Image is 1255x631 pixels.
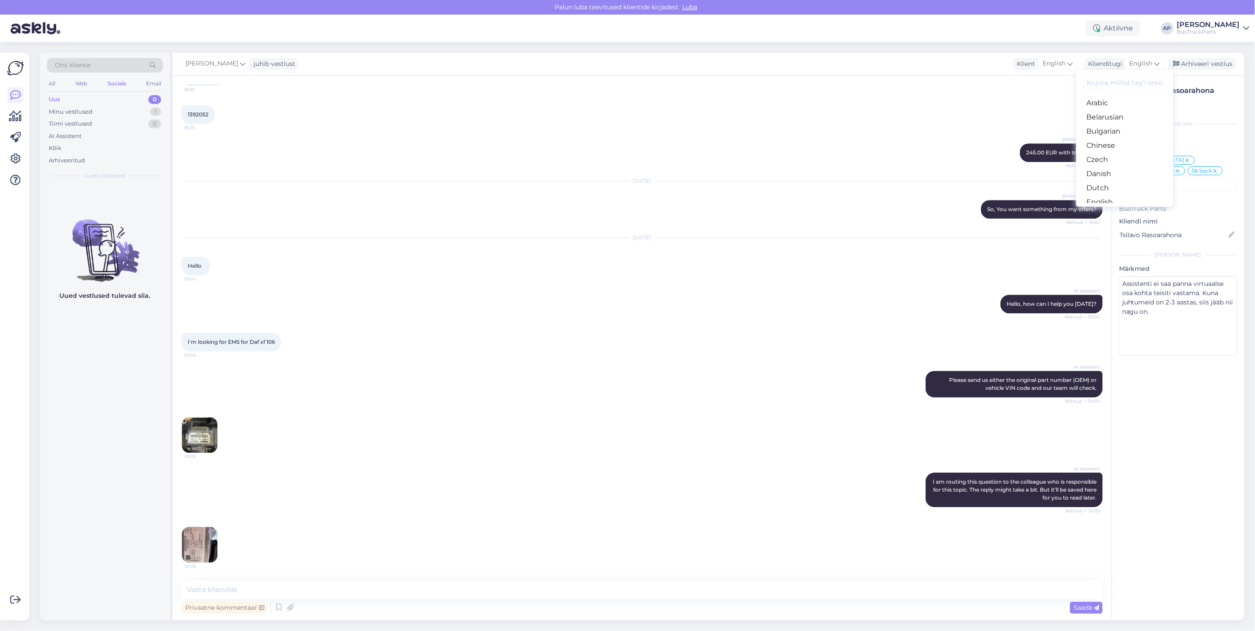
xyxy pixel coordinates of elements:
[188,111,209,118] span: 1392052
[181,177,1103,185] div: [DATE]
[250,59,295,69] div: juhib vestlust
[1192,168,1213,173] span: S6 back
[185,453,218,460] span: 10:05
[1119,276,1237,356] textarea: Assistenti ei saa panna virtuaalse osa kohta teisiti vastama. Kuna juhtumeid on 2-3 aastas, siis ...
[181,234,1103,242] div: [DATE]
[1043,59,1066,69] span: English
[1177,21,1240,28] div: [PERSON_NAME]
[1119,264,1237,273] p: Märkmed
[1076,124,1174,139] a: Bulgarian
[49,95,60,104] div: Uus
[7,60,24,77] img: Askly Logo
[1062,193,1100,200] span: [PERSON_NAME]
[1119,178,1237,191] input: Lisa tag
[987,206,1097,212] span: So, You want something from my offers?
[1161,22,1174,35] div: AP
[1177,28,1240,35] div: BusTruckParts
[1140,85,1235,96] div: Tsilavo Rasoarahona
[185,59,238,69] span: [PERSON_NAME]
[1130,59,1153,69] span: English
[1013,59,1035,69] div: Klient
[73,78,89,89] div: Web
[1062,136,1100,143] span: [PERSON_NAME]
[150,108,161,116] div: 1
[182,527,217,562] img: Attachment
[49,108,93,116] div: Minu vestlused
[185,563,218,569] span: 10:05
[184,124,217,131] span: 16:25
[1083,76,1166,90] input: Kirjuta, millist tag'i otsid
[1076,110,1174,124] a: Belarusian
[182,417,217,453] img: Attachment
[47,78,57,89] div: All
[1067,466,1100,472] span: AI Assistent
[1140,96,1235,106] div: # ksw0dnie
[1119,204,1237,213] p: BusTruck Parts
[148,95,161,104] div: 0
[1085,59,1122,69] div: Klienditugi
[1067,364,1100,370] span: AI Assistent
[1119,195,1237,204] p: Facebooki leht
[1168,58,1236,70] div: Arhiveeri vestlus
[60,291,151,300] p: Uued vestlused tulevad siia.
[1067,288,1100,294] span: AI Assistent
[1086,20,1140,36] div: Aktiivne
[1007,300,1097,307] span: Hello, how can I help you [DATE]?
[40,204,170,283] img: No chats
[49,119,92,128] div: Tiimi vestlused
[1076,96,1174,110] a: Arabic
[188,339,275,345] span: I'm looking for EMS for Daf xf 106
[184,86,217,93] span: 16:25
[1076,139,1174,153] a: Chinese
[1076,167,1174,181] a: Danish
[1120,230,1227,240] input: Lisa nimi
[949,377,1098,391] span: Please send us either the original part number (OEM) or vehicle VIN code and our team will check.
[188,262,201,269] span: Hello
[680,3,700,11] span: Luba
[148,119,161,128] div: 0
[933,478,1098,501] span: I am routing this question to the colleague who is responsible for this topic. The reply might ta...
[1065,398,1100,404] span: Nähtud ✓ 10:04
[1177,21,1250,35] a: [PERSON_NAME]BusTruckParts
[184,352,217,358] span: 10:04
[1076,181,1174,195] a: Dutch
[1119,217,1237,226] p: Kliendi nimi
[1076,153,1174,167] a: Czech
[1119,133,1237,142] p: Kliendi tag'id
[1066,162,1100,169] span: Nähtud ✓ 16:47
[49,156,85,165] div: Arhiveeritud
[1065,314,1100,320] span: Nähtud ✓ 10:04
[1065,508,1100,514] span: Nähtud ✓ 10:05
[49,144,62,153] div: Kõik
[55,61,90,70] span: Otsi kliente
[85,172,126,180] span: Uued vestlused
[144,78,163,89] div: Email
[1076,195,1174,209] a: English
[184,276,217,282] span: 10:04
[106,78,128,89] div: Socials
[1074,604,1099,612] span: Saada
[1119,251,1237,259] div: [PERSON_NAME]
[49,132,81,141] div: AI Assistent
[1066,219,1100,226] span: Nähtud ✓ 16:50
[1119,120,1237,128] div: Kliendi info
[1026,149,1097,156] span: 245.00 EUR with transport
[181,602,268,614] div: Privaatne kommentaar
